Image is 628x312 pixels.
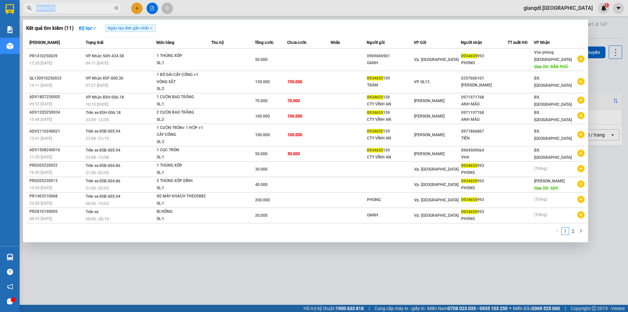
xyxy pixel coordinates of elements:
[461,82,508,89] div: [PERSON_NAME]
[288,114,302,119] span: 100.000
[29,117,52,122] span: 15:48 [DATE]
[577,227,585,235] button: right
[157,147,206,154] div: 1 CỤC TRÒN
[7,26,13,33] img: solution-icon
[86,194,120,199] span: Trên xe 85B-005.94
[461,101,508,108] div: ANH MÃO
[157,154,206,161] div: SL: 1
[461,147,508,154] div: 0904509064
[534,197,547,202] span: (Trống)
[29,61,52,65] span: 17:20 [DATE]
[79,26,96,31] strong: Bộ lọc
[553,227,561,235] button: left
[414,152,445,156] span: [PERSON_NAME]
[86,76,123,81] span: VP Nhận 85F-000.30
[29,40,60,45] span: [PERSON_NAME]
[29,208,84,215] div: PR2810190005
[255,40,273,45] span: Tổng cước
[508,40,528,45] span: TT xuất HĐ
[461,197,477,202] span: 0934655
[255,152,268,156] span: 50.000
[569,227,577,235] li: 2
[255,167,268,172] span: 30.000
[414,99,445,103] span: [PERSON_NAME]
[6,4,14,14] img: logo-vxr
[414,40,426,45] span: VP Gửi
[534,186,558,191] span: Giao DĐ: ADV
[367,212,413,219] div: OANH
[29,53,84,60] div: PR1410250039
[553,227,561,235] li: Previous Page
[86,201,109,206] span: 08:00 - 15/03
[288,152,300,156] span: 50.000
[157,193,206,200] div: XE MÁY KHÁCH THEO5882
[579,229,583,233] span: right
[156,40,174,45] span: Món hàng
[255,133,270,137] span: 100.000
[288,80,302,84] span: 150.000
[36,5,113,12] input: Tìm tên, số ĐT hoặc mã đơn
[86,148,120,153] span: Trên xe 85B-005.94
[367,196,413,203] div: PHONG
[461,196,508,203] div: 993
[7,43,13,49] img: warehouse-icon
[255,198,270,202] span: 200.000
[86,217,109,221] span: 08:00 - 28/10
[86,171,109,175] span: 21:00 - 02/05
[7,254,13,261] img: warehouse-icon
[157,52,206,60] div: 1 THÙNG XỐP
[577,211,584,218] span: plus-circle
[157,94,206,101] div: 1 CUỘN BAO TRẮNG
[577,180,584,188] span: plus-circle
[86,186,109,191] span: 21:00 - 02/05
[86,155,109,160] span: 23:08 - 15/08
[7,284,13,290] span: notification
[157,162,206,169] div: 1 THÙNG XỐP
[86,54,124,58] span: VP Nhận 50H-434.58
[577,165,584,172] span: plus-circle
[577,97,584,104] span: plus-circle
[367,94,413,101] div: 159
[577,131,584,138] span: plus-circle
[157,138,206,146] div: SL: 3
[577,78,584,85] span: plus-circle
[86,118,109,122] span: 23:59 - 12/05
[461,128,508,135] div: 0971866867
[367,82,413,89] div: TRÂM
[461,179,477,183] span: 0934655
[157,177,206,185] div: 2 THÙNG XỐP DÍNH
[414,198,459,202] span: Vp. [GEOGRAPHIC_DATA]
[157,124,206,138] div: 1 CUỘN TRÒN+ 1 HỘP +1 CÂY ĐỒNG
[367,129,383,134] span: 0934655
[157,60,206,67] div: SL: 1
[461,209,508,215] div: 993
[555,229,559,233] span: left
[577,55,584,63] span: plus-circle
[414,133,445,137] span: [PERSON_NAME]
[461,94,508,101] div: 0971971768
[461,163,477,168] span: 0934655
[461,116,508,123] div: ANH MÃO
[29,216,52,221] span: 08:33 [DATE]
[114,5,118,11] span: close-circle
[461,53,508,60] div: 993
[534,179,565,183] span: [PERSON_NAME]
[534,148,572,160] span: BX. [GEOGRAPHIC_DATA]
[367,147,413,154] div: 159
[367,128,413,135] div: 159
[367,154,413,161] div: CTY VĨNH AN
[461,178,508,185] div: 993
[211,40,224,45] span: Thu hộ
[27,6,32,10] span: search
[367,60,413,66] div: OANH
[26,25,74,32] h3: Kết quả tìm kiếm ( 11 )
[86,136,109,141] span: 23:08 - 21/10
[414,182,459,187] span: Vp. [GEOGRAPHIC_DATA]
[367,75,413,82] div: 159
[367,95,383,100] span: 0934655
[367,40,385,45] span: Người gửi
[29,170,52,175] span: 16:42 [DATE]
[561,227,569,235] li: 1
[287,40,306,45] span: Chưa cước
[29,162,84,169] div: PR0205220022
